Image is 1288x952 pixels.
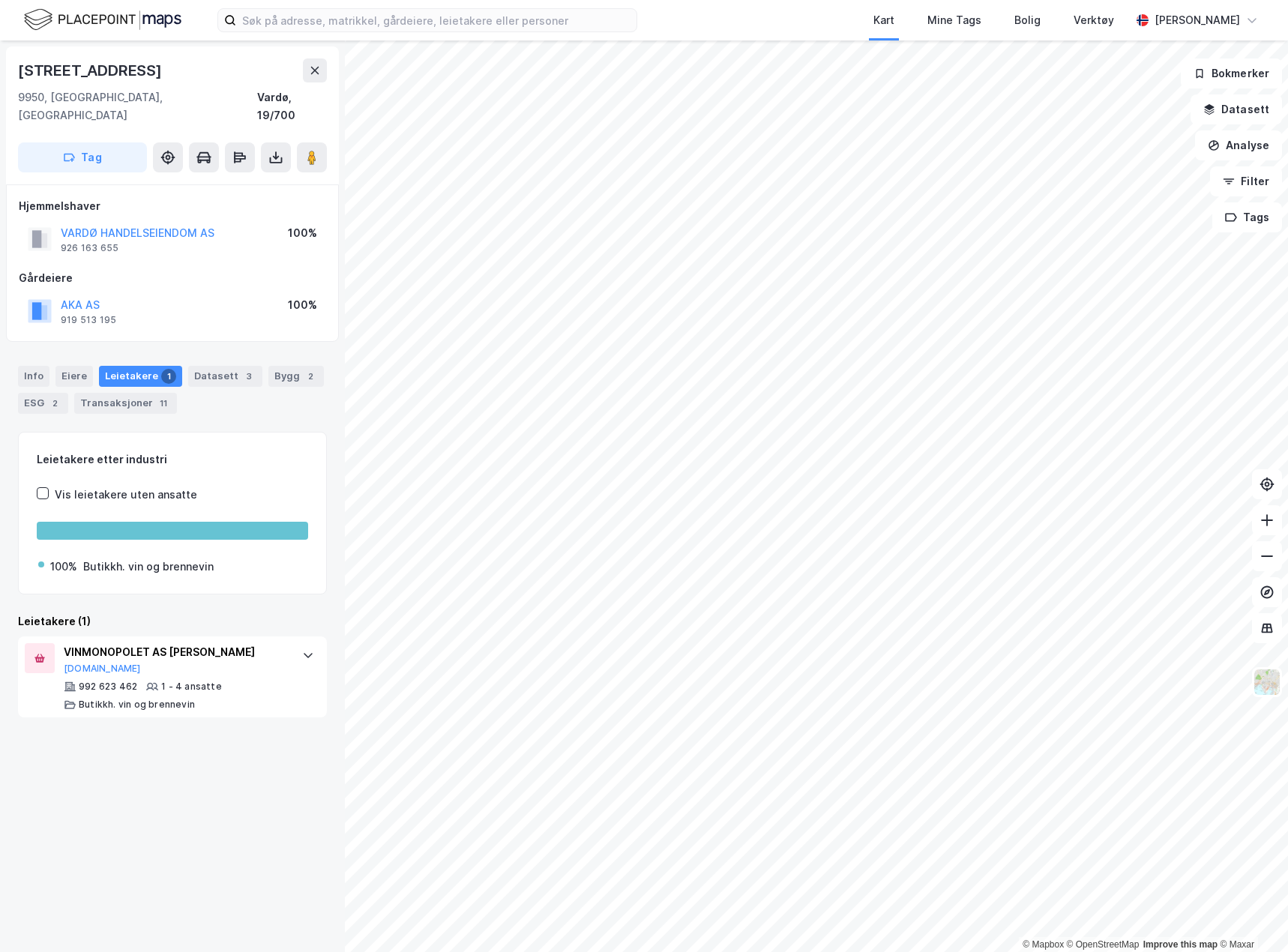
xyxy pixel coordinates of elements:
[55,366,93,387] div: Eiere
[19,269,326,287] div: Gårdeiere
[18,142,147,172] button: Tag
[1067,939,1140,950] a: OpenStreetMap
[19,197,326,215] div: Hjemmelshaver
[1155,11,1240,29] div: [PERSON_NAME]
[288,224,317,242] div: 100%
[18,366,49,387] div: Info
[1143,939,1218,950] a: Improve this map
[18,612,327,630] div: Leietakere (1)
[79,681,137,693] div: 992 623 462
[18,58,165,82] div: [STREET_ADDRESS]
[24,7,181,33] img: logo.f888ab2527a4732fd821a326f86c7f29.svg
[74,393,177,414] div: Transaksjoner
[64,663,141,675] button: [DOMAIN_NAME]
[873,11,894,29] div: Kart
[241,369,256,384] div: 3
[288,296,317,314] div: 100%
[156,396,171,411] div: 11
[50,558,77,576] div: 100%
[1253,668,1281,696] img: Z
[161,681,222,693] div: 1 - 4 ansatte
[1210,166,1282,196] button: Filter
[161,369,176,384] div: 1
[303,369,318,384] div: 2
[61,242,118,254] div: 926 163 655
[99,366,182,387] div: Leietakere
[18,393,68,414] div: ESG
[64,643,287,661] div: VINMONOPOLET AS [PERSON_NAME]
[188,366,262,387] div: Datasett
[79,699,195,711] div: Butikkh. vin og brennevin
[268,366,324,387] div: Bygg
[61,314,116,326] div: 919 513 195
[1212,202,1282,232] button: Tags
[1014,11,1041,29] div: Bolig
[1023,939,1064,950] a: Mapbox
[236,9,637,31] input: Søk på adresse, matrikkel, gårdeiere, leietakere eller personer
[1213,880,1288,952] iframe: Chat Widget
[1213,880,1288,952] div: Kontrollprogram for chat
[83,558,214,576] div: Butikkh. vin og brennevin
[18,88,257,124] div: 9950, [GEOGRAPHIC_DATA], [GEOGRAPHIC_DATA]
[1191,94,1282,124] button: Datasett
[47,396,62,411] div: 2
[1074,11,1114,29] div: Verktøy
[37,451,308,469] div: Leietakere etter industri
[257,88,327,124] div: Vardø, 19/700
[1181,58,1282,88] button: Bokmerker
[1195,130,1282,160] button: Analyse
[927,11,981,29] div: Mine Tags
[55,486,197,504] div: Vis leietakere uten ansatte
